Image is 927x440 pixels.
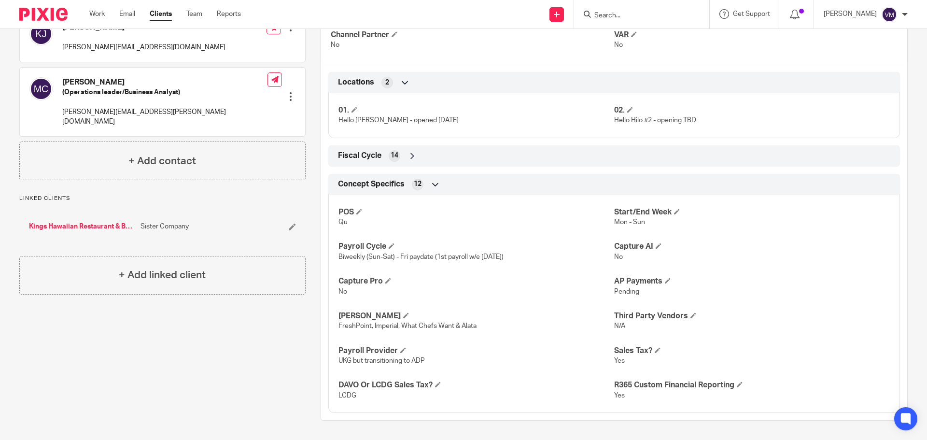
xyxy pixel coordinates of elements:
[614,380,890,390] h4: R365 Custom Financial Reporting
[614,219,645,226] span: Mon - Sun
[29,22,53,45] img: svg%3E
[614,117,696,124] span: Hello Hilo #2 - opening TBD
[217,9,241,19] a: Reports
[338,207,614,217] h4: POS
[338,357,425,364] span: UKG but transitioning to ADP
[614,276,890,286] h4: AP Payments
[882,7,897,22] img: svg%3E
[614,288,639,295] span: Pending
[614,254,623,260] span: No
[29,222,136,231] a: Kings Hawaiian Restaurant & Bakery
[338,77,374,87] span: Locations
[614,241,890,252] h4: Capture AI
[338,117,459,124] span: Hello [PERSON_NAME] - opened [DATE]
[733,11,770,17] span: Get Support
[19,195,306,202] p: Linked clients
[614,323,625,329] span: N/A
[338,219,348,226] span: Qu
[614,42,623,48] span: No
[614,311,890,321] h4: Third Party Vendors
[62,43,225,52] p: [PERSON_NAME][EMAIL_ADDRESS][DOMAIN_NAME]
[338,105,614,115] h4: 01.
[128,154,196,169] h4: + Add contact
[385,78,389,87] span: 2
[338,346,614,356] h4: Payroll Provider
[338,254,504,260] span: Biweekly (Sun-Sat) - Fri paydate (1st payroll w/e [DATE])
[140,222,189,231] span: Sister Company
[338,241,614,252] h4: Payroll Cycle
[391,151,398,160] span: 14
[614,346,890,356] h4: Sales Tax?
[62,107,267,127] p: [PERSON_NAME][EMAIL_ADDRESS][PERSON_NAME][DOMAIN_NAME]
[338,151,381,161] span: Fiscal Cycle
[614,30,898,40] h4: VAR
[119,9,135,19] a: Email
[338,380,614,390] h4: DAVO Or LCDG Sales Tax?
[824,9,877,19] p: [PERSON_NAME]
[29,77,53,100] img: svg%3E
[62,87,267,97] h5: (Operations leader/Business Analyst)
[338,179,405,189] span: Concept Specifics
[614,105,890,115] h4: 02.
[186,9,202,19] a: Team
[338,392,356,399] span: LCDG
[331,30,614,40] h4: Channel Partner
[338,323,477,329] span: FreshPoint, Imperial, What Chefs Want & Alata
[614,357,625,364] span: Yes
[19,8,68,21] img: Pixie
[414,179,421,189] span: 12
[331,42,339,48] span: No
[119,268,206,283] h4: + Add linked client
[89,9,105,19] a: Work
[338,311,614,321] h4: [PERSON_NAME]
[62,77,267,87] h4: [PERSON_NAME]
[593,12,680,20] input: Search
[338,276,614,286] h4: Capture Pro
[614,207,890,217] h4: Start/End Week
[150,9,172,19] a: Clients
[614,392,625,399] span: Yes
[338,288,347,295] span: No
